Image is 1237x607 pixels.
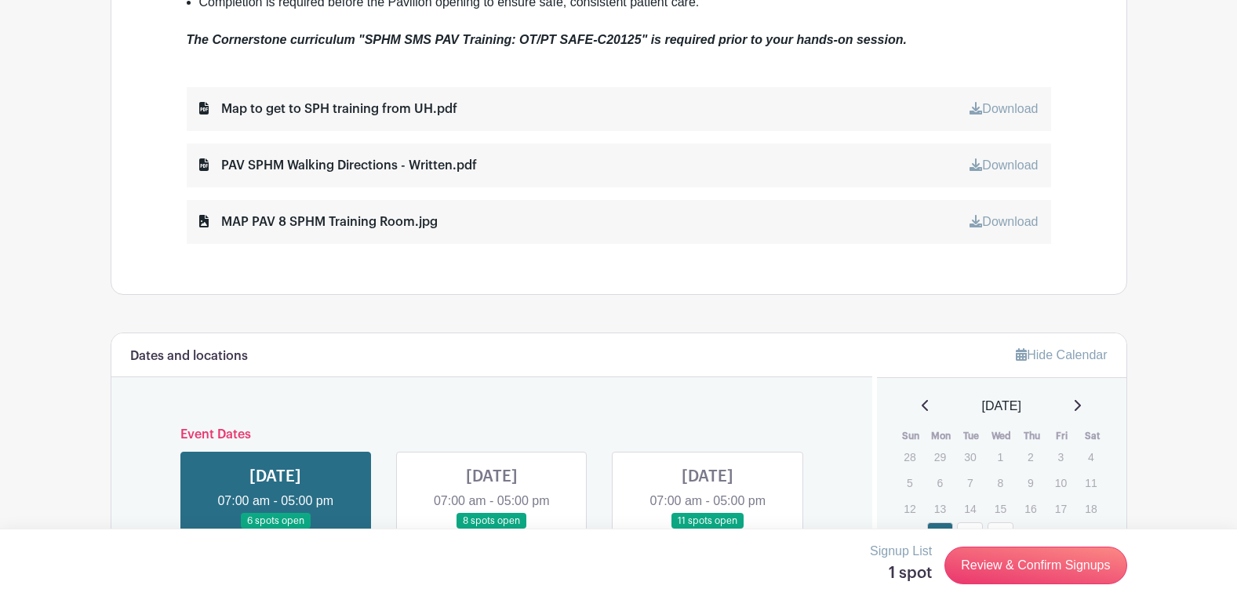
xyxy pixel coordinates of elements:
p: 8 [988,471,1013,495]
th: Fri [1047,428,1078,444]
p: 14 [957,496,983,521]
p: Signup List [870,542,932,561]
th: Sun [896,428,926,444]
th: Wed [987,428,1017,444]
h5: 1 spot [870,564,932,583]
a: Download [970,215,1038,228]
span: [DATE] [982,397,1021,416]
div: MAP PAV 8 SPHM Training Room.jpg [199,213,438,231]
p: 6 [927,471,953,495]
p: 13 [927,496,953,521]
p: 15 [988,496,1013,521]
p: 16 [1017,496,1043,521]
div: PAV SPHM Walking Directions - Written.pdf [199,156,477,175]
a: Hide Calendar [1016,348,1107,362]
a: Download [970,102,1038,115]
a: 20 [927,522,953,548]
th: Tue [956,428,987,444]
p: 28 [897,445,922,469]
p: 3 [1048,445,1074,469]
a: 21 [957,522,983,548]
h6: Dates and locations [130,349,248,364]
a: Download [970,158,1038,172]
p: 23 [1017,523,1043,547]
p: 5 [897,471,922,495]
h6: Event Dates [168,427,817,442]
p: 7 [957,471,983,495]
p: 19 [897,523,922,547]
p: 18 [1078,496,1104,521]
p: 11 [1078,471,1104,495]
div: Map to get to SPH training from UH.pdf [199,100,457,118]
p: 24 [1048,523,1074,547]
p: 12 [897,496,922,521]
p: 30 [957,445,983,469]
p: 1 [988,445,1013,469]
em: The Cornerstone curriculum "SPHM SMS PAV Training: OT/PT SAFE-C20125" is required prior to your h... [187,33,907,46]
th: Sat [1077,428,1108,444]
p: 9 [1017,471,1043,495]
th: Mon [926,428,957,444]
p: 25 [1078,523,1104,547]
p: 2 [1017,445,1043,469]
p: 17 [1048,496,1074,521]
p: 4 [1078,445,1104,469]
p: 10 [1048,471,1074,495]
a: 22 [988,522,1013,548]
a: Review & Confirm Signups [944,547,1126,584]
p: 29 [927,445,953,469]
th: Thu [1017,428,1047,444]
